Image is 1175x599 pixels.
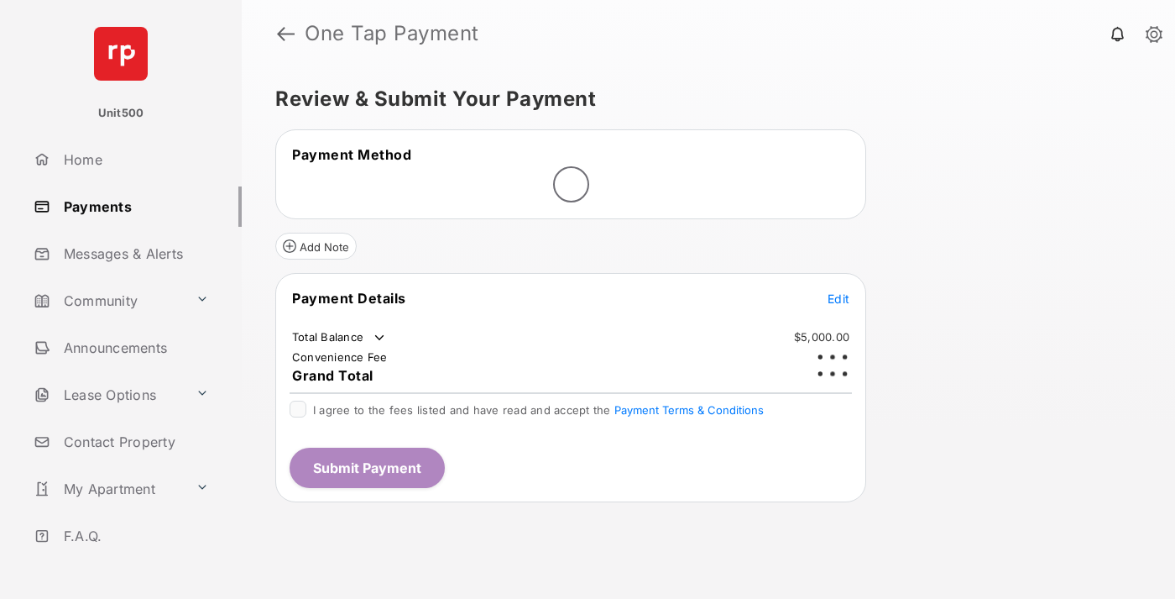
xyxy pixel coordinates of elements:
[292,146,411,163] span: Payment Method
[27,234,242,274] a: Messages & Alerts
[828,290,849,307] button: Edit
[291,329,388,346] td: Total Balance
[292,367,373,384] span: Grand Total
[94,27,148,81] img: svg+xml;base64,PHN2ZyB4bWxucz0iaHR0cDovL3d3dy53My5vcmcvMjAwMC9zdmciIHdpZHRoPSI2NCIgaGVpZ2h0PSI2NC...
[27,422,242,462] a: Contact Property
[27,516,242,556] a: F.A.Q.
[27,328,242,368] a: Announcements
[27,469,189,509] a: My Apartment
[27,187,242,227] a: Payments
[828,292,849,306] span: Edit
[98,105,144,122] p: Unit500
[27,139,242,180] a: Home
[292,290,406,307] span: Payment Details
[275,233,357,260] button: Add Note
[313,403,764,417] span: I agree to the fees listed and have read and accept the
[27,375,189,415] a: Lease Options
[793,329,850,344] td: $5,000.00
[305,24,479,44] strong: One Tap Payment
[290,448,445,488] button: Submit Payment
[291,349,389,365] td: Convenience Fee
[27,281,189,321] a: Community
[275,89,1128,109] h5: Review & Submit Your Payment
[614,403,764,417] button: I agree to the fees listed and have read and accept the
